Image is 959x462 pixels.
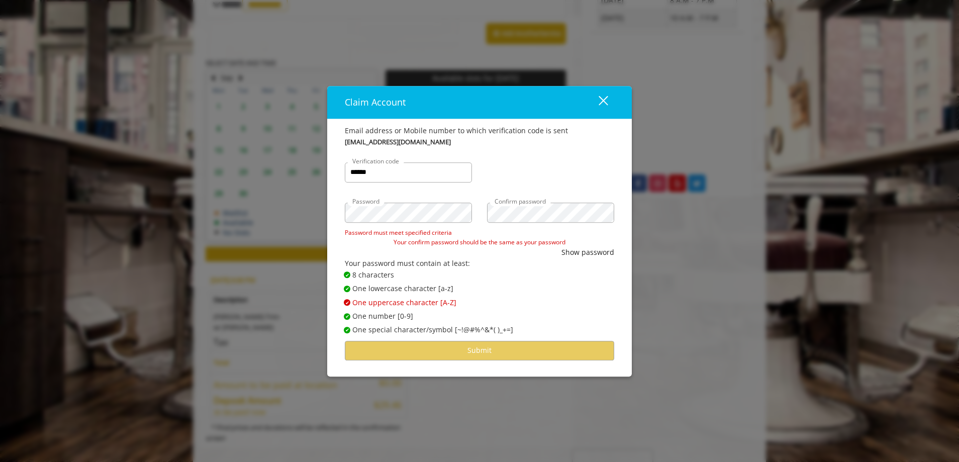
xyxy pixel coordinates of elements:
span: ✔ [345,285,349,293]
span: One uppercase character [A-Z] [352,297,456,308]
button: Show password [561,247,614,258]
div: Password must meet specified criteria [345,228,472,237]
span: Claim Account [345,97,406,109]
span: ✔ [345,326,349,334]
input: Password [345,203,472,223]
label: Password [347,197,385,206]
span: One number [0-9] [352,311,413,322]
span: One special character/symbol [~!@#%^&*( )_+=] [352,324,513,335]
div: Your confirm password should be the same as your password [345,237,614,247]
span: ✔ [345,271,349,279]
button: Submit [345,341,614,360]
input: Verification code [345,162,472,182]
label: Confirm password [490,197,551,206]
span: ✔ [345,312,349,320]
input: Confirm password [487,203,614,223]
div: Email address or Mobile number to which verification code is sent [345,126,614,137]
span: 8 characters [352,269,394,281]
button: close dialog [580,92,614,113]
span: One lowercase character [a-z] [352,283,453,294]
label: Verification code [347,156,404,166]
div: close dialog [587,95,607,110]
div: Your password must contain at least: [345,258,614,269]
b: [EMAIL_ADDRESS][DOMAIN_NAME] [345,137,451,147]
span: ✔ [345,299,349,307]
